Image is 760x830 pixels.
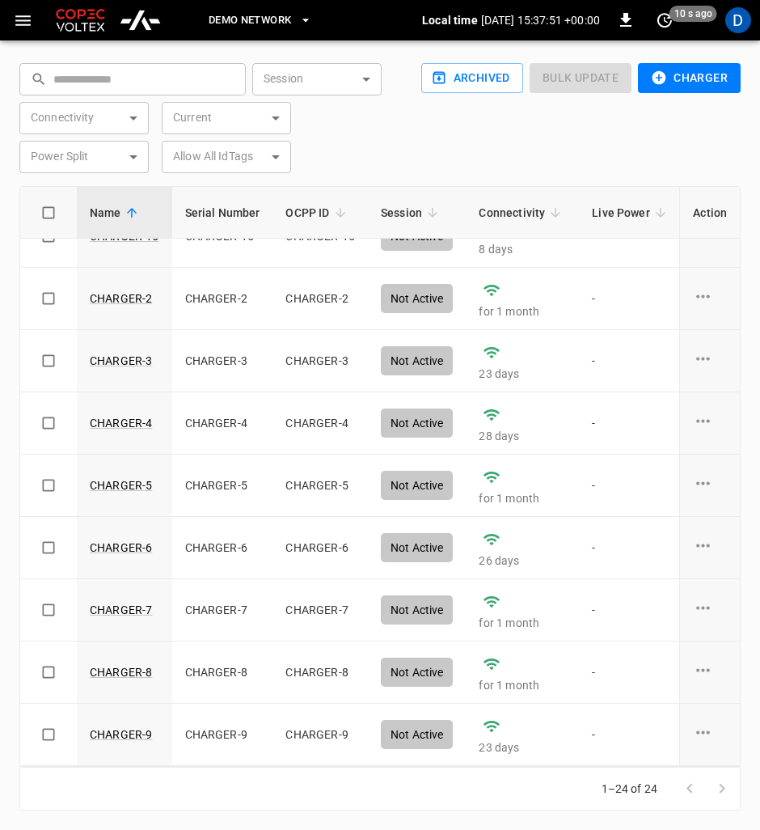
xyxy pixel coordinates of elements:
span: Live Power [592,203,671,222]
p: [DATE] 15:37:51 +00:00 [481,12,600,28]
button: set refresh interval [652,7,678,33]
p: for 1 month [479,677,566,693]
p: 26 days [479,553,566,569]
a: CHARGER-8 [90,664,152,680]
div: Not Active [381,720,454,749]
div: Not Active [381,533,454,562]
img: ampcontrol.io logo [119,5,162,36]
p: for 1 month [479,303,566,320]
th: Action [679,187,740,239]
a: CHARGER-9 [90,726,152,743]
td: CHARGER-3 [172,330,273,392]
div: Not Active [381,658,454,687]
div: charge point options [693,598,727,622]
p: for 1 month [479,615,566,631]
td: - [579,330,684,392]
div: charge point options [693,660,727,684]
p: for 1 month [479,490,566,506]
td: CHARGER-5 [272,455,368,517]
td: CHARGER-9 [172,704,273,766]
td: CHARGER-8 [272,642,368,704]
td: - [579,704,684,766]
div: charge point options [693,473,727,498]
div: Not Active [381,595,454,625]
div: charge point options [693,411,727,435]
p: 8 days [479,241,566,257]
div: charge point options [693,286,727,311]
span: OCPP ID [285,203,350,222]
div: Not Active [381,409,454,438]
td: - [579,517,684,579]
button: DEMO NETWORK [202,5,319,36]
td: CHARGER-4 [272,392,368,455]
a: CHARGER-7 [90,602,152,618]
td: CHARGER-5 [172,455,273,517]
div: Not Active [381,471,454,500]
a: CHARGER-3 [90,353,152,369]
p: 1–24 of 24 [602,781,658,797]
td: - [579,642,684,704]
a: CHARGER-6 [90,540,152,556]
th: Serial Number [172,187,273,239]
p: 28 days [479,428,566,444]
td: - [579,392,684,455]
td: CHARGER-2 [172,268,273,330]
p: 23 days [479,366,566,382]
a: CHARGER-4 [90,415,152,431]
div: charge point options [693,722,727,747]
div: charge point options [693,536,727,560]
span: Name [90,203,142,222]
td: CHARGER-4 [172,392,273,455]
button: Archived [421,63,523,93]
div: profile-icon [725,7,751,33]
td: CHARGER-8 [172,642,273,704]
a: CHARGER-5 [90,477,152,493]
span: Connectivity [479,203,566,222]
td: CHARGER-7 [272,579,368,642]
td: CHARGER-6 [272,517,368,579]
div: charge point options [693,349,727,373]
td: CHARGER-6 [172,517,273,579]
a: CHARGER-2 [90,290,152,307]
span: DEMO NETWORK [209,11,291,30]
p: Local time [422,12,478,28]
p: 23 days [479,739,566,756]
td: - [579,455,684,517]
span: Session [381,203,443,222]
div: Not Active [381,346,454,375]
td: - [579,579,684,642]
td: CHARGER-9 [272,704,368,766]
div: Not Active [381,284,454,313]
button: Charger [638,63,741,93]
span: 10 s ago [669,6,717,22]
img: Customer Logo [53,5,108,36]
td: - [579,268,684,330]
td: CHARGER-2 [272,268,368,330]
td: CHARGER-3 [272,330,368,392]
td: CHARGER-7 [172,579,273,642]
